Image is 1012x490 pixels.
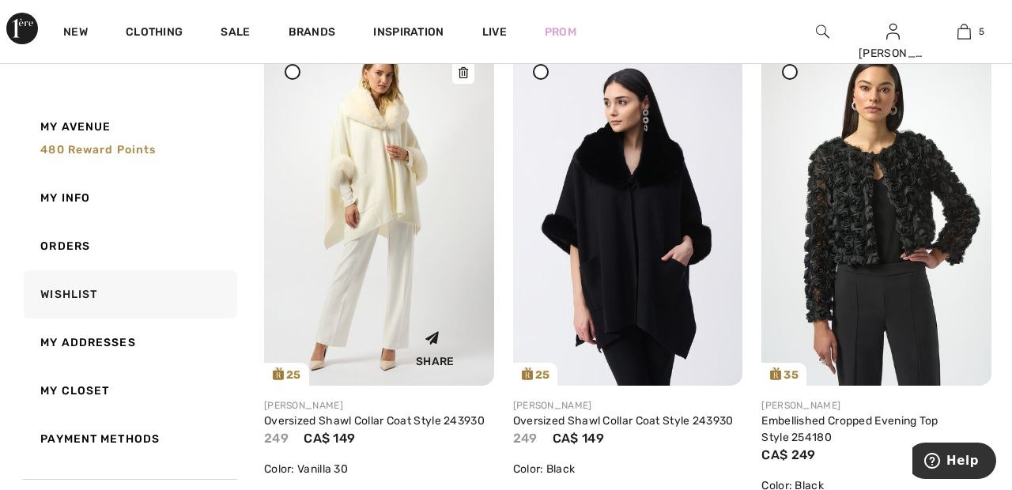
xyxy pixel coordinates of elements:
[513,42,743,386] a: 25
[513,461,743,477] div: Color: Black
[886,24,900,39] a: Sign In
[979,24,984,39] span: 5
[373,25,444,42] span: Inspiration
[957,22,971,41] img: My Bag
[513,42,743,386] img: joseph-ribkoff-sweaters-cardigans-black_243930_5_0124_search.jpg
[304,431,355,446] span: CA$ 149
[761,42,991,386] img: joseph-ribkoff-sweaters-cardigans-black_254180_2_e8f6_search.jpg
[6,13,38,44] img: 1ère Avenue
[126,25,183,42] a: Clothing
[264,431,289,446] span: 249
[553,431,604,446] span: CA$ 149
[513,414,734,428] a: Oversized Shawl Collar Coat Style 243930
[816,22,829,41] img: search the website
[886,22,900,41] img: My Info
[859,45,928,62] div: [PERSON_NAME]
[264,414,485,428] a: Oversized Shawl Collar Coat Style 243930
[221,25,250,42] a: Sale
[513,431,538,446] span: 249
[21,174,237,222] a: My Info
[264,398,494,413] div: [PERSON_NAME]
[21,318,237,367] a: My Addresses
[63,25,88,42] a: New
[21,415,237,463] a: Payment Methods
[264,42,494,386] img: joseph-ribkoff-sweaters-cardigans-vanilla-30_243930c_2_851e_search.jpg
[388,318,482,374] div: Share
[264,42,494,386] a: 25
[545,24,576,40] a: Prom
[761,414,938,444] a: Embellished Cropped Evening Top Style 254180
[929,22,999,41] a: 5
[264,461,494,477] div: Color: Vanilla 30
[513,398,743,413] div: [PERSON_NAME]
[40,119,111,135] span: My Avenue
[289,25,336,42] a: Brands
[912,443,996,482] iframe: Opens a widget where you can find more information
[21,270,237,318] a: Wishlist
[761,42,991,386] a: 35
[482,24,507,40] a: Live
[761,447,815,462] span: CA$ 249
[21,367,237,415] a: My Closet
[21,222,237,270] a: Orders
[40,143,156,156] span: 480 Reward points
[761,398,991,413] div: [PERSON_NAME]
